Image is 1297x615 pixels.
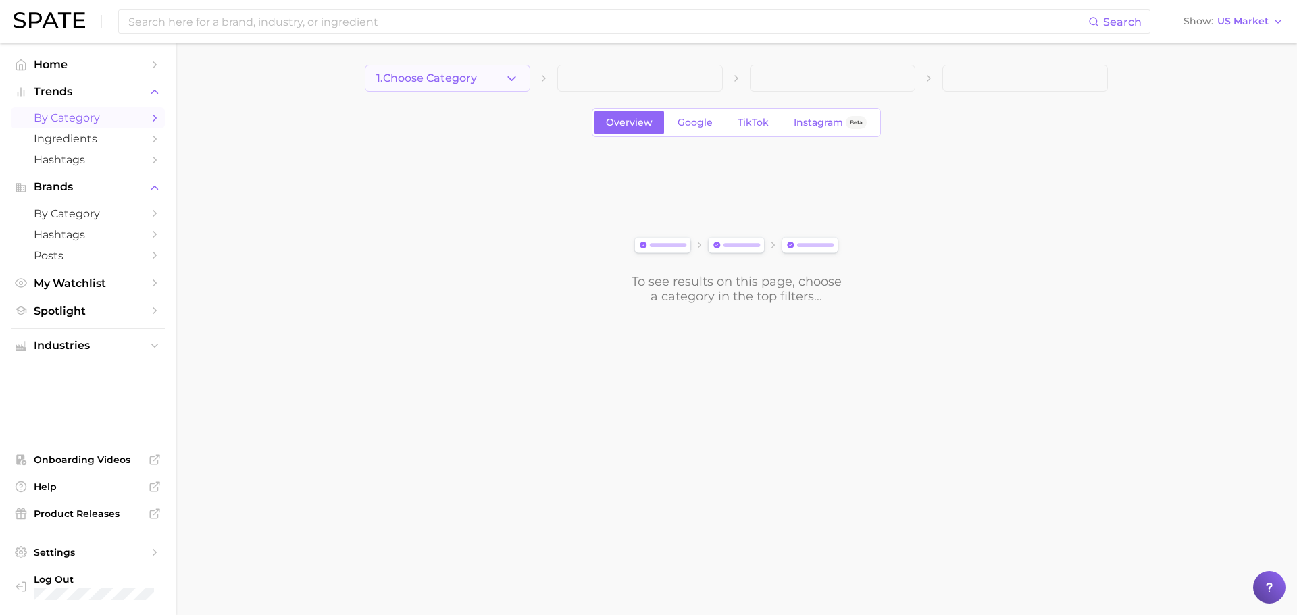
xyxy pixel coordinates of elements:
button: ShowUS Market [1180,13,1287,30]
span: Home [34,58,142,71]
button: Trends [11,82,165,102]
img: SPATE [14,12,85,28]
span: Log Out [34,573,164,585]
a: Ingredients [11,128,165,149]
span: Beta [850,117,863,128]
span: Posts [34,249,142,262]
button: Brands [11,177,165,197]
a: Onboarding Videos [11,450,165,470]
a: Settings [11,542,165,562]
a: Product Releases [11,504,165,524]
span: by Category [34,111,142,124]
a: Google [666,111,724,134]
span: Settings [34,546,142,558]
span: Instagram [794,117,843,128]
span: Product Releases [34,508,142,520]
a: InstagramBeta [782,111,878,134]
span: 1. Choose Category [376,72,477,84]
span: TikTok [738,117,769,128]
a: Spotlight [11,300,165,321]
span: Hashtags [34,228,142,241]
div: To see results on this page, choose a category in the top filters... [630,274,842,304]
span: Spotlight [34,304,142,317]
a: TikTok [726,111,780,134]
a: Hashtags [11,149,165,170]
button: Industries [11,336,165,356]
a: Posts [11,245,165,266]
span: Help [34,481,142,493]
a: by Category [11,107,165,128]
span: Industries [34,340,142,352]
span: Brands [34,181,142,193]
span: Onboarding Videos [34,454,142,466]
a: by Category [11,203,165,224]
span: Trends [34,86,142,98]
span: Ingredients [34,132,142,145]
a: Overview [594,111,664,134]
a: My Watchlist [11,273,165,294]
a: Log out. Currently logged in with e-mail jenna.rody@group-ibg.com. [11,569,165,604]
span: by Category [34,207,142,220]
a: Home [11,54,165,75]
span: My Watchlist [34,277,142,290]
span: US Market [1217,18,1269,25]
span: Search [1103,16,1142,28]
input: Search here for a brand, industry, or ingredient [127,10,1088,33]
button: 1.Choose Category [365,65,530,92]
span: Overview [606,117,653,128]
span: Google [678,117,713,128]
img: svg%3e [630,234,842,258]
span: Show [1184,18,1213,25]
span: Hashtags [34,153,142,166]
a: Hashtags [11,224,165,245]
a: Help [11,477,165,497]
